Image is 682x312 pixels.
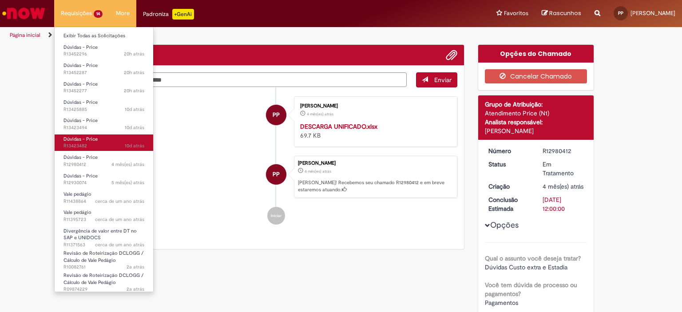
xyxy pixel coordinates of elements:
time: 30/04/2024 09:37:25 [95,198,144,205]
a: Aberto R13452296 : Dúvidas - Price [55,43,153,59]
span: 4 mês(es) atrás [543,182,583,190]
time: 18/08/2025 09:12:26 [125,142,144,149]
a: Aberto R11438864 : Vale pedágio [55,190,153,206]
a: DESCARGA UNIFICADO.xlsx [300,122,377,130]
time: 22/06/2023 16:28:05 [127,264,144,270]
a: Aberto R13452277 : Dúvidas - Price [55,79,153,96]
span: 14 [94,10,103,18]
time: 17/04/2024 14:30:28 [95,216,144,223]
span: 4 mês(es) atrás [305,169,331,174]
span: Dúvidas - Price [63,154,98,161]
span: 4 mês(es) atrás [307,111,333,117]
div: [PERSON_NAME] [300,103,448,109]
time: 10/04/2025 17:08:32 [111,179,144,186]
span: Dúvidas - Price [63,99,98,106]
a: Aberto R13452287 : Dúvidas - Price [55,61,153,77]
ul: Trilhas de página [7,27,448,43]
a: Aberto R12930074 : Dúvidas - Price [55,171,153,188]
li: Paulo Paulino [95,156,457,198]
b: Você tem dúvida de processo ou pagamentos? [485,281,577,298]
a: Rascunhos [542,9,581,18]
dt: Conclusão Estimada [482,195,536,213]
a: Exibir Todas as Solicitações [55,31,153,41]
span: R09874229 [63,286,144,293]
span: 2a atrás [127,264,144,270]
span: Rascunhos [549,9,581,17]
span: Revisão de Roteirização DCLOGG / Cálculo de Vale Pedágio [63,250,143,264]
a: Aberto R12980412 : Dúvidas - Price [55,153,153,169]
span: 4 mês(es) atrás [111,161,144,168]
dt: Número [482,146,536,155]
span: More [116,9,130,18]
div: 25/04/2025 18:26:37 [543,182,584,191]
time: 25/04/2025 18:26:05 [307,111,333,117]
span: R12980412 [63,161,144,168]
span: Dúvidas - Price [63,81,98,87]
span: PP [273,164,280,185]
span: cerca de um ano atrás [95,198,144,205]
span: 10d atrás [125,142,144,149]
p: [PERSON_NAME]! Recebemos seu chamado R12980412 e em breve estaremos atuando. [298,179,452,193]
span: PP [273,104,280,126]
dt: Criação [482,182,536,191]
span: 20h atrás [124,69,144,76]
span: Vale pedágio [63,209,91,216]
div: Opções do Chamado [478,45,594,63]
span: R13423494 [63,124,144,131]
img: ServiceNow [1,4,47,22]
a: Aberto R13425885 : Dúvidas - Price [55,98,153,114]
time: 18/08/2025 09:13:58 [125,124,144,131]
span: R12930074 [63,179,144,186]
span: Dúvidas - Price [63,173,98,179]
span: 20h atrás [124,51,144,57]
time: 25/04/2025 18:26:37 [305,169,331,174]
span: Dúvidas - Price [63,117,98,124]
span: 2a atrás [127,286,144,292]
span: Favoritos [504,9,528,18]
time: 25/04/2025 18:26:38 [111,161,144,168]
span: Dúvidas - Price [63,44,98,51]
p: +GenAi [172,9,194,20]
a: Aberto R11395723 : Vale pedágio [55,208,153,224]
span: 20h atrás [124,87,144,94]
span: Requisições [61,9,92,18]
a: Aberto R13423494 : Dúvidas - Price [55,116,153,132]
a: Aberto R11371563 : Divergência de valor entre DT no SAP e UNIDOCS [55,226,153,245]
span: R11395723 [63,216,144,223]
span: R11371563 [63,241,144,249]
button: Cancelar Chamado [485,69,587,83]
a: Aberto R10082761 : Revisão de Roteirização DCLOGG / Cálculo de Vale Pedágio [55,249,153,268]
time: 27/08/2025 12:52:46 [124,51,144,57]
span: R13452296 [63,51,144,58]
div: R12980412 [543,146,584,155]
time: 25/04/2025 18:26:37 [543,182,583,190]
span: 5 mês(es) atrás [111,179,144,186]
span: Dúvidas - Price [63,136,98,142]
button: Enviar [416,72,457,87]
a: Aberto R13423482 : Dúvidas - Price [55,134,153,151]
span: cerca de um ano atrás [95,216,144,223]
span: 10d atrás [125,106,144,113]
time: 18/08/2025 16:42:06 [125,106,144,113]
a: Aberto R09874229 : Revisão de Roteirização DCLOGG / Cálculo de Vale Pedágio [55,271,153,290]
span: Revisão de Roteirização DCLOGG / Cálculo de Vale Pedágio [63,272,143,286]
a: Página inicial [10,32,40,39]
span: R13423482 [63,142,144,150]
div: [DATE] 12:00:00 [543,195,584,213]
div: Analista responsável: [485,118,587,126]
span: R13452287 [63,69,144,76]
div: Atendimento Price (N1) [485,109,587,118]
ul: Histórico de tíquete [95,87,457,234]
span: [PERSON_NAME] [630,9,675,17]
div: Em Tratamento [543,160,584,178]
textarea: Digite sua mensagem aqui... [95,72,407,87]
span: R13452277 [63,87,144,95]
div: Paulo Paulino [266,105,286,125]
div: Grupo de Atribuição: [485,100,587,109]
span: Pagamentos [485,299,518,307]
span: Enviar [434,76,452,84]
span: Dúvidas - Price [63,62,98,69]
div: Paulo Paulino [266,164,286,185]
div: 69.7 KB [300,122,448,140]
